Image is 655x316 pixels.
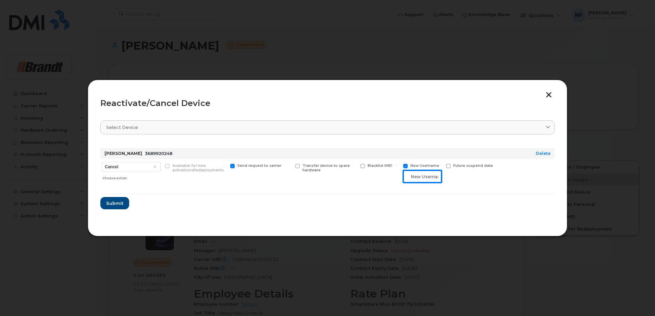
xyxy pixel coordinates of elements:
[395,164,398,167] input: New Username
[453,163,493,168] span: Future suspend date
[536,151,551,156] a: Delete
[438,164,441,167] input: Future suspend date
[237,163,281,168] span: Send request to carrier
[172,163,224,172] span: Available for new activations/redeployments
[368,163,392,168] span: Blacklist IMEI
[352,164,356,167] input: Blacklist IMEI
[100,197,129,209] button: Submit
[104,151,142,156] strong: [PERSON_NAME]
[287,164,291,167] input: Transfer device to spare hardware
[102,173,161,181] div: Choose action
[100,120,555,134] a: Select device
[410,163,439,168] span: New Username
[106,124,138,131] span: Select device
[106,200,123,207] span: Submit
[100,99,555,107] div: Reactivate/Cancel Device
[222,164,225,167] input: Send request to carrier
[302,163,350,172] span: Transfer device to spare hardware
[145,151,172,156] span: 3689920248
[157,164,160,167] input: Available for new activations/redeployments
[403,170,442,183] input: New Username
